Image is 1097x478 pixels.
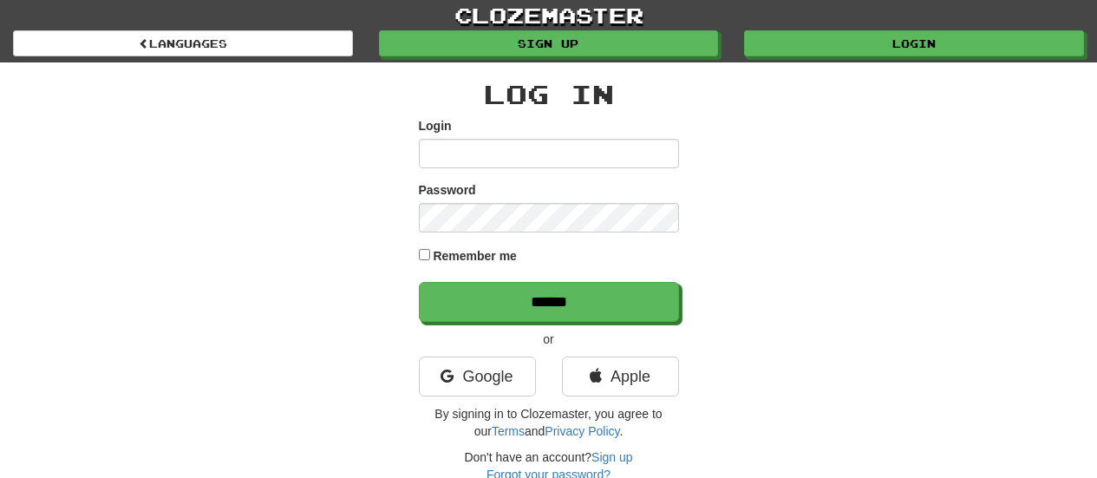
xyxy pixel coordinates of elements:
[545,424,619,438] a: Privacy Policy
[419,357,536,396] a: Google
[379,30,719,56] a: Sign up
[419,80,679,108] h2: Log In
[433,247,517,265] label: Remember me
[419,331,679,348] p: or
[13,30,353,56] a: Languages
[562,357,679,396] a: Apple
[744,30,1084,56] a: Login
[591,450,632,464] a: Sign up
[419,405,679,440] p: By signing in to Clozemaster, you agree to our and .
[492,424,525,438] a: Terms
[419,117,452,134] label: Login
[419,181,476,199] label: Password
